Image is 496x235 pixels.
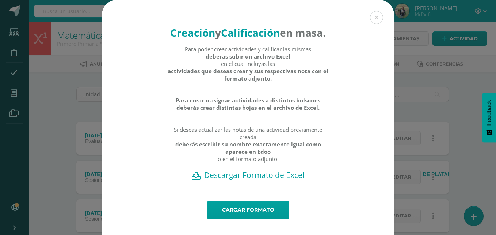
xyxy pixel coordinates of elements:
strong: Creación [170,26,215,40]
button: Close (Esc) [370,11,383,24]
h4: en masa. [167,26,329,40]
button: Feedback - Mostrar encuesta [482,93,496,142]
strong: y [215,26,221,40]
a: Cargar formato [207,201,289,219]
strong: deberás escribir su nombre exactamente igual como aparece en Edoo [167,141,329,155]
strong: Para crear o asignar actividades a distintos bolsones deberás crear distintas hojas en el archivo... [167,97,329,111]
span: Feedback [486,100,492,126]
strong: actividades que deseas crear y sus respectivas nota con el formato adjunto. [167,67,329,82]
strong: Calificación [221,26,280,40]
a: Descargar Formato de Excel [115,170,381,180]
strong: deberás subir un archivo Excel [206,53,290,60]
div: Para poder crear actividades y calificar las mismas en el cual incluyas las Si deseas actualizar ... [167,45,329,170]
